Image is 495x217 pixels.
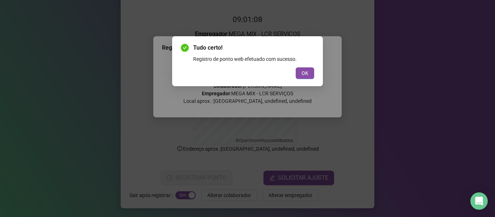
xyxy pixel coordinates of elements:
button: OK [296,67,314,79]
span: Tudo certo! [193,43,314,52]
div: Registro de ponto web efetuado com sucesso. [193,55,314,63]
div: Open Intercom Messenger [470,192,488,210]
span: OK [301,69,308,77]
span: check-circle [181,44,189,52]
